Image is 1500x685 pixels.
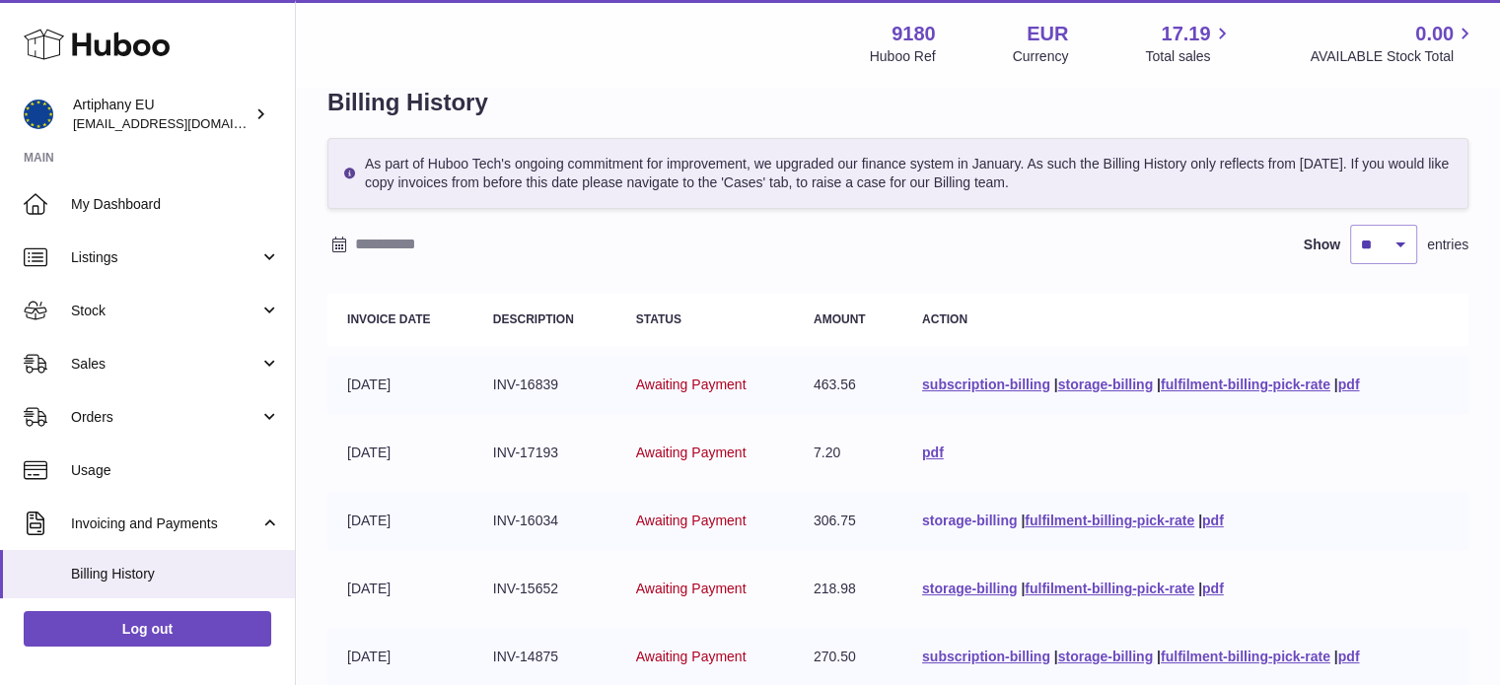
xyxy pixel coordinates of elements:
td: 463.56 [794,356,902,414]
span: | [1334,377,1338,392]
span: Awaiting Payment [636,377,747,392]
span: Billing History [71,565,280,583]
div: Huboo Ref [870,47,936,66]
span: 17.19 [1161,21,1210,47]
td: [DATE] [327,356,473,414]
span: [EMAIL_ADDRESS][DOMAIN_NAME] [73,115,290,131]
a: pdf [1202,581,1224,596]
a: 0.00 AVAILABLE Stock Total [1310,21,1476,66]
span: | [1198,581,1202,596]
span: Usage [71,461,280,480]
span: Orders [71,408,259,427]
a: storage-billing [1058,377,1153,392]
a: pdf [1338,377,1360,392]
a: Log out [24,611,271,647]
span: My Dashboard [71,195,280,214]
a: storage-billing [922,581,1017,596]
a: pdf [1338,649,1360,664]
a: subscription-billing [922,377,1050,392]
a: pdf [922,445,944,460]
span: | [1198,513,1202,528]
span: 0.00 [1415,21,1454,47]
td: INV-15652 [473,560,616,618]
td: INV-16839 [473,356,616,414]
span: Awaiting Payment [636,513,747,528]
span: | [1021,513,1025,528]
h1: Billing History [327,87,1468,118]
a: storage-billing [1058,649,1153,664]
a: subscription-billing [922,649,1050,664]
span: | [1054,649,1058,664]
div: Currency [1013,47,1069,66]
span: | [1021,581,1025,596]
td: [DATE] [327,424,473,482]
a: storage-billing [922,513,1017,528]
td: [DATE] [327,560,473,618]
td: 7.20 [794,424,902,482]
strong: Action [922,312,967,326]
img: artiphany@artiphany.eu [24,100,53,129]
strong: 9180 [892,21,936,47]
span: | [1157,377,1161,392]
td: INV-17193 [473,424,616,482]
div: As part of Huboo Tech's ongoing commitment for improvement, we upgraded our finance system in Jan... [327,138,1468,209]
strong: Invoice Date [347,312,430,326]
strong: EUR [1027,21,1068,47]
a: fulfilment-billing-pick-rate [1025,581,1194,596]
strong: Status [636,312,681,326]
strong: Amount [814,312,866,326]
span: Awaiting Payment [636,649,747,664]
span: Listings [71,248,259,267]
strong: Description [493,312,574,326]
a: 17.19 Total sales [1145,21,1233,66]
span: Stock [71,302,259,320]
span: | [1157,649,1161,664]
td: 306.75 [794,492,902,550]
span: | [1054,377,1058,392]
td: 218.98 [794,560,902,618]
span: AVAILABLE Stock Total [1310,47,1476,66]
span: entries [1427,236,1468,254]
td: [DATE] [327,492,473,550]
a: fulfilment-billing-pick-rate [1161,377,1330,392]
span: | [1334,649,1338,664]
div: Artiphany EU [73,96,250,133]
span: Total sales [1145,47,1233,66]
span: Awaiting Payment [636,581,747,596]
a: fulfilment-billing-pick-rate [1161,649,1330,664]
span: Invoicing and Payments [71,514,259,533]
span: Sales [71,355,259,374]
a: pdf [1202,513,1224,528]
label: Show [1304,236,1340,254]
span: Awaiting Payment [636,445,747,460]
a: fulfilment-billing-pick-rate [1025,513,1194,528]
td: INV-16034 [473,492,616,550]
